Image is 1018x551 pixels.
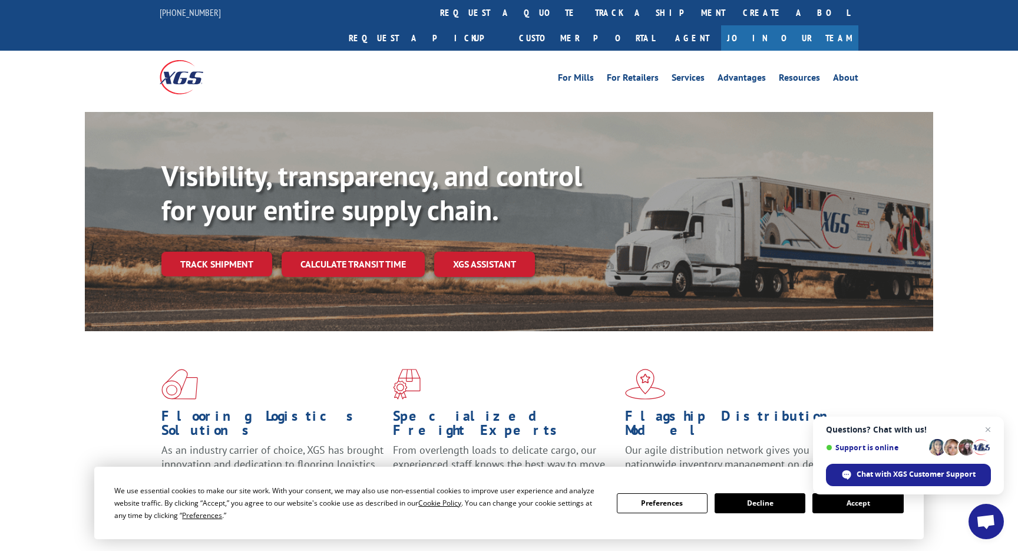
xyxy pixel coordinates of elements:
[812,493,903,513] button: Accept
[625,443,842,471] span: Our agile distribution network gives you nationwide inventory management on demand.
[340,25,510,51] a: Request a pickup
[418,498,461,508] span: Cookie Policy
[607,73,659,86] a: For Retailers
[558,73,594,86] a: For Mills
[160,6,221,18] a: [PHONE_NUMBER]
[94,467,924,539] div: Cookie Consent Prompt
[779,73,820,86] a: Resources
[393,409,616,443] h1: Specialized Freight Experts
[833,73,858,86] a: About
[161,157,582,228] b: Visibility, transparency, and control for your entire supply chain.
[721,25,858,51] a: Join Our Team
[981,423,995,437] span: Close chat
[161,443,384,485] span: As an industry carrier of choice, XGS has brought innovation and dedication to flooring logistics...
[617,493,708,513] button: Preferences
[161,252,272,276] a: Track shipment
[114,484,602,522] div: We use essential cookies to make our site work. With your consent, we may also use non-essential ...
[161,409,384,443] h1: Flooring Logistics Solutions
[826,443,925,452] span: Support is online
[718,73,766,86] a: Advantages
[826,425,991,434] span: Questions? Chat with us!
[510,25,663,51] a: Customer Portal
[625,369,666,400] img: xgs-icon-flagship-distribution-model-red
[715,493,805,513] button: Decline
[434,252,535,277] a: XGS ASSISTANT
[393,369,421,400] img: xgs-icon-focused-on-flooring-red
[182,510,222,520] span: Preferences
[625,409,848,443] h1: Flagship Distribution Model
[161,369,198,400] img: xgs-icon-total-supply-chain-intelligence-red
[393,443,616,496] p: From overlength loads to delicate cargo, our experienced staff knows the best way to move your fr...
[857,469,976,480] span: Chat with XGS Customer Support
[969,504,1004,539] div: Open chat
[282,252,425,277] a: Calculate transit time
[663,25,721,51] a: Agent
[826,464,991,486] div: Chat with XGS Customer Support
[672,73,705,86] a: Services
